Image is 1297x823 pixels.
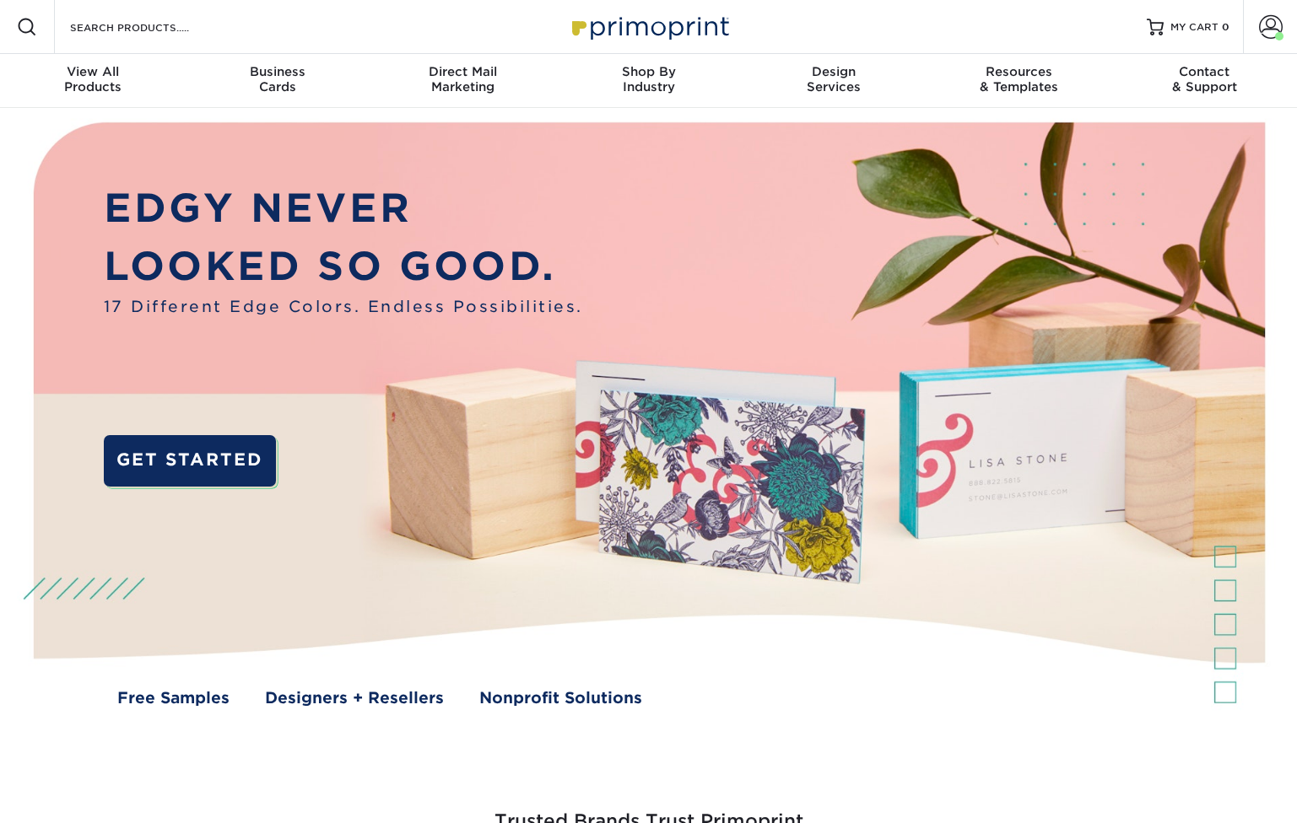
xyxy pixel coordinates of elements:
span: Shop By [556,64,742,79]
span: Business [186,64,371,79]
a: BusinessCards [186,54,371,108]
a: Designers + Resellers [265,686,444,710]
a: Free Samples [117,686,230,710]
p: LOOKED SO GOOD. [104,237,583,295]
img: Primoprint [565,8,733,45]
a: Direct MailMarketing [370,54,556,108]
div: & Support [1111,64,1297,94]
span: Design [741,64,927,79]
div: Industry [556,64,742,94]
span: Direct Mail [370,64,556,79]
div: Marketing [370,64,556,94]
a: GET STARTED [104,435,276,487]
div: Cards [186,64,371,94]
a: DesignServices [741,54,927,108]
span: Contact [1111,64,1297,79]
a: Resources& Templates [927,54,1112,108]
span: MY CART [1170,20,1219,35]
span: 17 Different Edge Colors. Endless Possibilities. [104,295,583,319]
a: Contact& Support [1111,54,1297,108]
p: EDGY NEVER [104,179,583,237]
input: SEARCH PRODUCTS..... [68,17,233,37]
span: 0 [1222,21,1229,33]
div: & Templates [927,64,1112,94]
a: Nonprofit Solutions [479,686,642,710]
a: Shop ByIndustry [556,54,742,108]
div: Services [741,64,927,94]
span: Resources [927,64,1112,79]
